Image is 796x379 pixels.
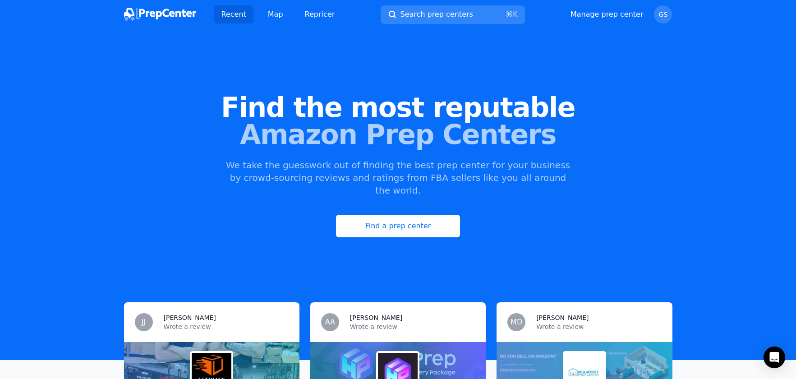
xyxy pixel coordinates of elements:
[506,10,513,18] kbd: ⌘
[511,319,522,326] span: MD
[764,347,785,368] div: Open Intercom Messenger
[325,319,335,326] span: AA
[124,8,196,21] img: PrepCenter
[214,5,253,23] a: Recent
[142,319,146,326] span: JJ
[381,5,525,24] button: Search prep centers⌘K
[14,121,782,148] span: Amazon Prep Centers
[336,215,460,237] a: Find a prep center
[164,313,216,322] h3: [PERSON_NAME]
[513,10,518,18] kbd: K
[536,322,661,331] p: Wrote a review
[659,11,668,18] span: GS
[261,5,290,23] a: Map
[350,313,402,322] h3: [PERSON_NAME]
[400,9,473,20] span: Search prep centers
[298,5,342,23] a: Repricer
[654,5,672,23] button: GS
[14,94,782,121] span: Find the most reputable
[536,313,589,322] h3: [PERSON_NAME]
[350,322,475,331] p: Wrote a review
[571,9,644,20] a: Manage prep center
[164,322,289,331] p: Wrote a review
[225,159,571,197] p: We take the guesswork out of finding the best prep center for your business by crowd-sourcing rev...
